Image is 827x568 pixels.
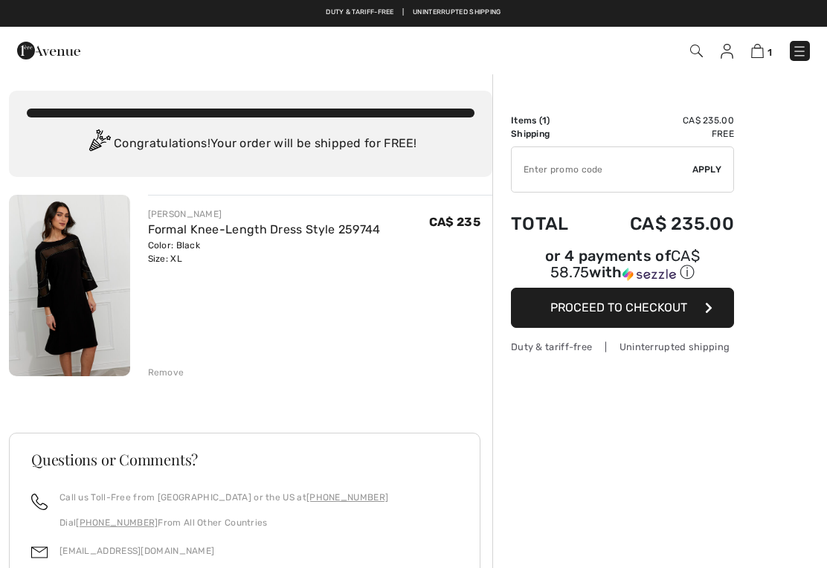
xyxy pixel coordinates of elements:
img: My Info [721,44,733,59]
div: [PERSON_NAME] [148,207,381,221]
p: Dial From All Other Countries [59,516,388,529]
div: Remove [148,366,184,379]
h3: Questions or Comments? [31,452,458,467]
span: Proceed to Checkout [550,300,687,314]
td: Shipping [511,127,591,141]
td: Total [511,199,591,249]
td: Free [591,127,734,141]
img: email [31,544,48,561]
a: Formal Knee-Length Dress Style 259744 [148,222,381,236]
img: Shopping Bag [751,44,764,58]
div: Color: Black Size: XL [148,239,381,265]
div: or 4 payments of with [511,249,734,283]
span: CA$ 235 [429,215,480,229]
a: [PHONE_NUMBER] [306,492,388,503]
div: or 4 payments ofCA$ 58.75withSezzle Click to learn more about Sezzle [511,249,734,288]
img: Formal Knee-Length Dress Style 259744 [9,195,130,376]
button: Proceed to Checkout [511,288,734,328]
a: 1 [751,42,772,59]
img: Search [690,45,703,57]
img: call [31,494,48,510]
img: Menu [792,44,807,59]
a: [PHONE_NUMBER] [76,517,158,528]
td: Items ( ) [511,114,591,127]
img: Sezzle [622,268,676,281]
input: Promo code [512,147,692,192]
td: CA$ 235.00 [591,199,734,249]
td: CA$ 235.00 [591,114,734,127]
a: 1ère Avenue [17,42,80,57]
img: Congratulation2.svg [84,129,114,159]
div: Duty & tariff-free | Uninterrupted shipping [511,340,734,354]
img: 1ère Avenue [17,36,80,65]
span: CA$ 58.75 [550,247,700,281]
span: 1 [542,115,547,126]
a: [EMAIL_ADDRESS][DOMAIN_NAME] [59,546,214,556]
span: Apply [692,163,722,176]
p: Call us Toll-Free from [GEOGRAPHIC_DATA] or the US at [59,491,388,504]
span: 1 [768,47,772,58]
div: Congratulations! Your order will be shipped for FREE! [27,129,474,159]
